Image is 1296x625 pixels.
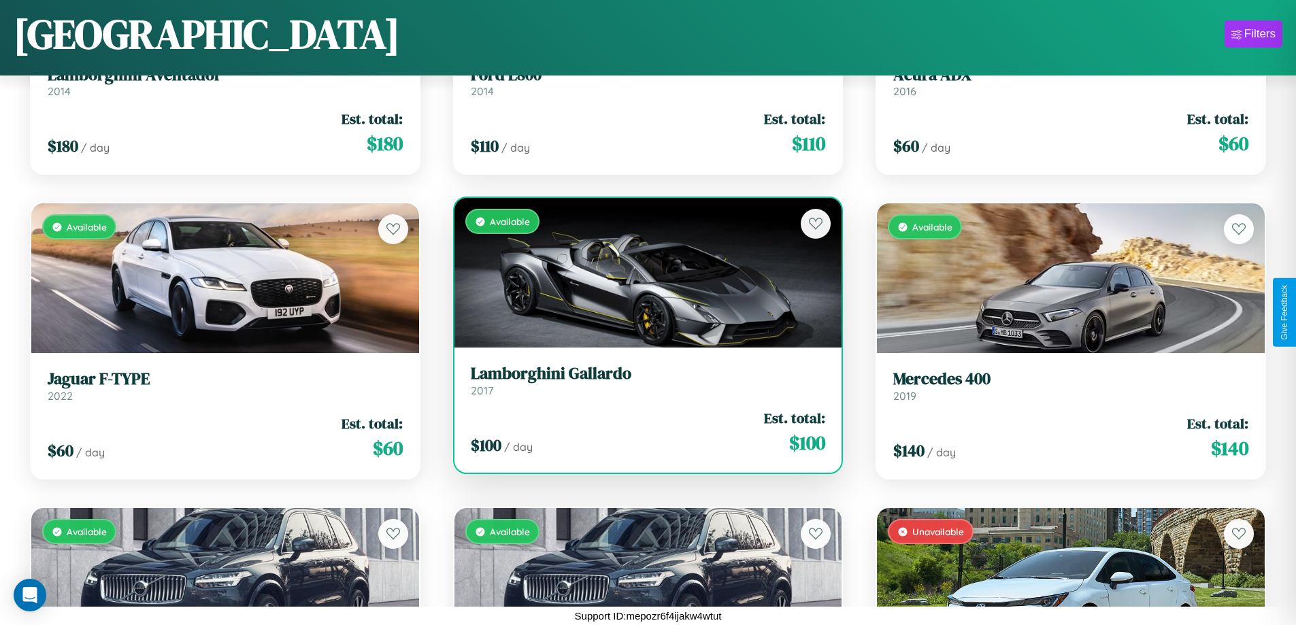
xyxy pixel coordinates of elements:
[471,135,499,157] span: $ 110
[48,65,403,85] h3: Lamborghini Aventador
[501,141,530,154] span: / day
[48,389,73,403] span: 2022
[792,130,825,157] span: $ 110
[471,84,494,98] span: 2014
[48,84,71,98] span: 2014
[471,65,826,99] a: Ford L8002014
[927,445,956,459] span: / day
[367,130,403,157] span: $ 180
[893,369,1248,389] h3: Mercedes 400
[893,135,919,157] span: $ 60
[14,579,46,611] div: Open Intercom Messenger
[1225,20,1282,48] button: Filters
[471,364,826,384] h3: Lamborghini Gallardo
[471,434,501,456] span: $ 100
[1244,27,1276,41] div: Filters
[81,141,110,154] span: / day
[764,109,825,129] span: Est. total:
[342,413,403,433] span: Est. total:
[893,439,925,462] span: $ 140
[789,429,825,456] span: $ 100
[912,221,952,233] span: Available
[893,369,1248,403] a: Mercedes 4002019
[48,439,73,462] span: $ 60
[1280,285,1289,340] div: Give Feedback
[490,526,530,537] span: Available
[893,65,1248,99] a: Acura ADX2016
[893,389,916,403] span: 2019
[490,216,530,227] span: Available
[471,364,826,397] a: Lamborghini Gallardo2017
[471,65,826,85] h3: Ford L800
[893,84,916,98] span: 2016
[764,408,825,428] span: Est. total:
[48,369,403,403] a: Jaguar F-TYPE2022
[1187,413,1248,433] span: Est. total:
[893,65,1248,85] h3: Acura ADX
[1211,435,1248,462] span: $ 140
[342,109,403,129] span: Est. total:
[922,141,950,154] span: / day
[373,435,403,462] span: $ 60
[14,6,400,62] h1: [GEOGRAPHIC_DATA]
[575,607,722,625] p: Support ID: mepozr6f4ijakw4wtut
[471,384,493,397] span: 2017
[48,369,403,389] h3: Jaguar F-TYPE
[48,135,78,157] span: $ 180
[48,65,403,99] a: Lamborghini Aventador2014
[504,440,533,454] span: / day
[912,526,964,537] span: Unavailable
[1218,130,1248,157] span: $ 60
[67,221,107,233] span: Available
[1187,109,1248,129] span: Est. total:
[76,445,105,459] span: / day
[67,526,107,537] span: Available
